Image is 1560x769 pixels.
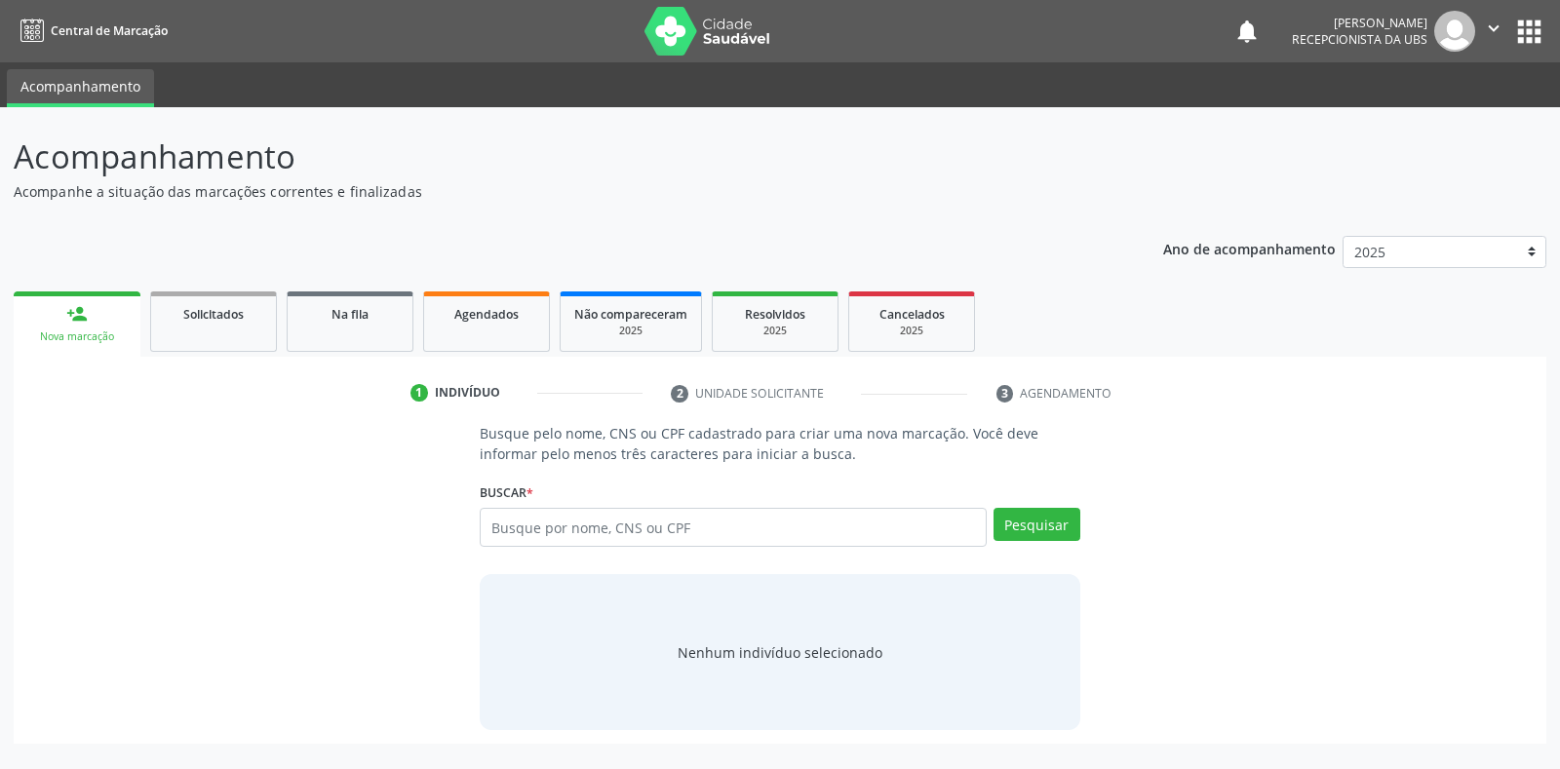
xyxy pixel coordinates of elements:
[574,306,687,323] span: Não compareceram
[574,324,687,338] div: 2025
[183,306,244,323] span: Solicitados
[745,306,805,323] span: Resolvidos
[14,181,1086,202] p: Acompanhe a situação das marcações correntes e finalizadas
[27,329,127,344] div: Nova marcação
[331,306,369,323] span: Na fila
[678,642,882,663] div: Nenhum indivíduo selecionado
[1163,236,1336,260] p: Ano de acompanhamento
[410,384,428,402] div: 1
[1475,11,1512,52] button: 
[879,306,945,323] span: Cancelados
[1292,15,1427,31] div: [PERSON_NAME]
[1483,18,1504,39] i: 
[480,478,533,508] label: Buscar
[454,306,519,323] span: Agendados
[1434,11,1475,52] img: img
[14,133,1086,181] p: Acompanhamento
[1512,15,1546,49] button: apps
[66,303,88,325] div: person_add
[14,15,168,47] a: Central de Marcação
[51,22,168,39] span: Central de Marcação
[1292,31,1427,48] span: Recepcionista da UBS
[480,508,986,547] input: Busque por nome, CNS ou CPF
[7,69,154,107] a: Acompanhamento
[1233,18,1261,45] button: notifications
[480,423,1079,464] p: Busque pelo nome, CNS ou CPF cadastrado para criar uma nova marcação. Você deve informar pelo men...
[994,508,1080,541] button: Pesquisar
[863,324,960,338] div: 2025
[726,324,824,338] div: 2025
[435,384,500,402] div: Indivíduo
